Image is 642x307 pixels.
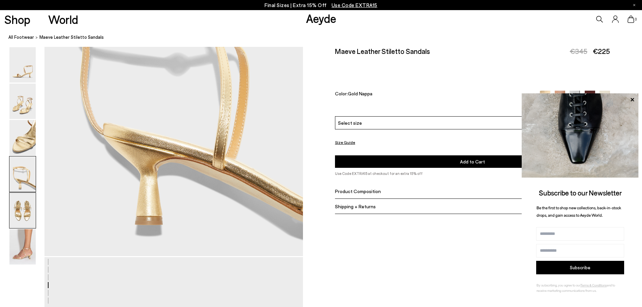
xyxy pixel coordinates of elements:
[536,261,624,274] button: Subscribe
[580,283,607,287] a: Terms & Conditions
[593,47,610,55] span: €225
[335,171,610,177] p: Use Code EXTRA15 at checkout for an extra 15% off
[537,205,621,218] span: Be the first to shop new collections, back-in-stock drops, and gain access to Aeyde World.
[335,155,610,168] button: Add to Cart
[628,16,634,23] a: 0
[265,1,377,9] p: Final Sizes | Extra 15% Off
[522,93,639,178] img: ca3f721fb6ff708a270709c41d776025.jpg
[338,119,362,126] span: Select size
[9,84,36,119] img: Maeve Leather Stiletto Sandals - Image 2
[9,193,36,228] img: Maeve Leather Stiletto Sandals - Image 5
[9,120,36,155] img: Maeve Leather Stiletto Sandals - Image 3
[9,156,36,192] img: Maeve Leather Stiletto Sandals - Image 4
[8,34,34,41] a: All Footwear
[306,11,336,25] a: Aeyde
[335,91,531,98] div: Color:
[570,47,587,55] span: €345
[9,229,36,265] img: Maeve Leather Stiletto Sandals - Image 6
[4,13,30,25] a: Shop
[460,159,485,164] span: Add to Cart
[539,188,622,197] span: Subscribe to our Newsletter
[335,47,430,55] h2: Maeve Leather Stiletto Sandals
[332,2,377,8] span: Navigate to /collections/ss25-final-sizes
[335,203,376,209] span: Shipping + Returns
[48,13,78,25] a: World
[348,91,372,96] span: Gold Nappa
[9,47,36,83] img: Maeve Leather Stiletto Sandals - Image 1
[537,283,580,287] span: By subscribing, you agree to our
[8,28,642,47] nav: breadcrumb
[634,18,638,21] span: 0
[335,138,355,147] button: Size Guide
[335,188,381,194] span: Product Composition
[39,34,104,41] span: Maeve Leather Stiletto Sandals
